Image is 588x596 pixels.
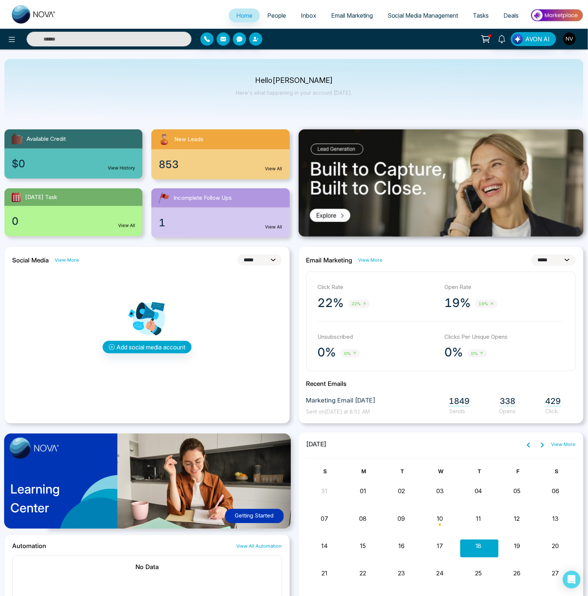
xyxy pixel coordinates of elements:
span: 0% [468,349,487,358]
p: Clicks Per Unique Opens [445,333,564,341]
p: 0% [318,345,336,360]
span: Tasks [473,12,489,19]
a: Inbox [293,8,324,22]
button: AVON AI [511,32,556,46]
img: Market-place.gif [530,7,584,24]
button: 12 [514,515,520,523]
button: 19 [514,542,520,551]
span: Email Marketing [331,12,373,19]
span: 22% [348,300,370,308]
img: Nova CRM Logo [12,5,56,24]
h2: No Data [20,564,274,571]
img: availableCredit.svg [10,132,24,146]
span: 1849 [449,397,470,407]
button: 23 [398,569,405,578]
span: [DATE] Task [25,193,57,202]
span: W [439,468,444,475]
a: LearningCenterGetting Started [4,432,290,535]
span: 0% [341,349,360,358]
span: $0 [12,156,25,171]
a: Email Marketing [324,8,380,22]
span: Click [546,408,561,415]
button: 22 [360,569,367,578]
button: 13 [553,515,559,523]
h2: Social Media [12,257,49,264]
a: View All [265,165,282,172]
span: New Leads [174,135,203,144]
button: 18 [475,542,482,551]
span: 0 [12,213,18,229]
button: 05 [513,487,520,496]
img: Lead Flow [513,34,523,44]
span: Home [236,12,252,19]
span: Available Credit [27,135,66,143]
a: Incomplete Follow Ups1View All [147,188,294,238]
button: 06 [552,487,559,496]
img: Analytics png [128,300,165,337]
p: Open Rate [445,283,564,292]
span: AVON AI [526,35,550,43]
p: Hello [PERSON_NAME] [236,77,352,84]
button: 03 [436,487,444,496]
button: 16 [398,542,405,551]
span: People [267,12,286,19]
a: View More [551,441,576,449]
a: Home [229,8,260,22]
div: Open Intercom Messenger [563,571,581,589]
button: 26 [513,569,520,578]
a: Tasks [466,8,496,22]
a: New Leads853View All [147,129,294,180]
span: M [361,468,366,475]
h2: Automation [12,543,46,550]
span: T [478,468,481,475]
span: Marketing Email [DATE] [306,396,376,406]
span: Deals [504,12,519,19]
span: 19% [475,300,498,308]
a: Deals [496,8,526,22]
button: 21 [321,569,327,578]
p: 22% [318,296,344,310]
button: 17 [437,542,443,551]
img: . [299,129,584,237]
h2: Recent Emails [306,380,576,387]
button: 24 [436,569,444,578]
button: Add social media account [103,341,192,353]
a: View More [358,257,383,264]
a: View All [118,222,135,229]
button: 01 [360,487,366,496]
a: View History [108,165,135,171]
span: Inbox [301,12,316,19]
a: View More [55,257,79,264]
span: 429 [546,397,561,407]
span: Incomplete Follow Ups [173,194,232,202]
span: [DATE] [306,440,327,450]
img: image [10,438,59,459]
span: T [401,468,404,475]
button: 20 [552,542,559,551]
p: 0% [445,345,463,360]
span: Opens [499,408,516,415]
p: Unsubscribed [318,333,437,341]
span: 853 [159,157,179,172]
span: Social Media Management [388,12,458,19]
button: 04 [475,487,482,496]
button: 09 [398,515,405,523]
button: 14 [321,542,328,551]
button: 11 [476,515,481,523]
img: home-learning-center.png [0,430,300,538]
a: Social Media Management [380,8,466,22]
h2: Email Marketing [306,257,353,264]
a: People [260,8,293,22]
p: Click Rate [318,283,437,292]
button: 31 [321,487,328,496]
span: 338 [499,397,516,407]
span: 1 [159,215,165,230]
p: Here's what happening in your account [DATE]. [236,90,352,96]
span: F [517,468,520,475]
button: 27 [552,569,559,578]
p: 19% [445,296,471,310]
img: todayTask.svg [10,191,22,203]
img: followUps.svg [157,191,171,205]
button: 02 [398,487,405,496]
p: Learning Center [10,480,60,517]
